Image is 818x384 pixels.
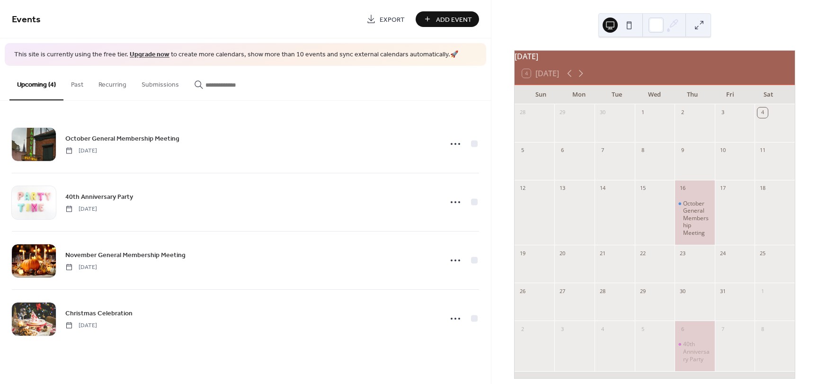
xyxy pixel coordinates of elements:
[718,248,728,259] div: 24
[9,66,63,100] button: Upcoming (4)
[598,85,636,104] div: Tue
[757,248,768,259] div: 25
[522,85,560,104] div: Sun
[65,308,133,319] a: Christmas Celebration
[677,145,688,156] div: 9
[517,286,528,296] div: 26
[677,183,688,194] div: 16
[517,183,528,194] div: 12
[12,10,41,29] span: Events
[597,286,608,296] div: 28
[711,85,749,104] div: Fri
[557,183,568,194] div: 13
[14,50,458,60] span: This site is currently using the free tier. to create more calendars, show more than 10 events an...
[517,324,528,334] div: 2
[636,85,674,104] div: Wed
[65,321,97,330] span: [DATE]
[757,107,768,118] div: 4
[757,145,768,156] div: 11
[65,205,97,213] span: [DATE]
[65,250,186,260] a: November General Membership Meeting
[65,133,179,144] a: October General Membership Meeting
[65,191,133,202] a: 40th Anniversary Party
[638,145,648,156] div: 8
[597,145,608,156] div: 7
[677,248,688,259] div: 23
[718,286,728,296] div: 31
[517,248,528,259] div: 19
[675,200,715,237] div: October General Membership Meeting
[436,15,472,25] span: Add Event
[557,248,568,259] div: 20
[683,340,711,363] div: 40th Anniversary Party
[63,66,91,99] button: Past
[749,85,787,104] div: Sat
[757,183,768,194] div: 18
[638,248,648,259] div: 22
[557,324,568,334] div: 3
[557,107,568,118] div: 29
[597,107,608,118] div: 30
[757,286,768,296] div: 1
[65,192,133,202] span: 40th Anniversary Party
[597,248,608,259] div: 21
[718,107,728,118] div: 3
[718,324,728,334] div: 7
[638,107,648,118] div: 1
[718,183,728,194] div: 17
[517,107,528,118] div: 28
[597,183,608,194] div: 14
[638,286,648,296] div: 29
[638,324,648,334] div: 5
[557,145,568,156] div: 6
[557,286,568,296] div: 27
[65,308,133,318] span: Christmas Celebration
[91,66,134,99] button: Recurring
[359,11,412,27] a: Export
[130,48,169,61] a: Upgrade now
[718,145,728,156] div: 10
[65,134,179,143] span: October General Membership Meeting
[677,324,688,334] div: 6
[134,66,187,99] button: Submissions
[597,324,608,334] div: 4
[560,85,598,104] div: Mon
[683,200,711,237] div: October General Membership Meeting
[416,11,479,27] button: Add Event
[65,263,97,271] span: [DATE]
[677,107,688,118] div: 2
[674,85,711,104] div: Thu
[675,340,715,363] div: 40th Anniversary Party
[517,145,528,156] div: 5
[757,324,768,334] div: 8
[380,15,405,25] span: Export
[677,286,688,296] div: 30
[515,51,795,62] div: [DATE]
[638,183,648,194] div: 15
[65,146,97,155] span: [DATE]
